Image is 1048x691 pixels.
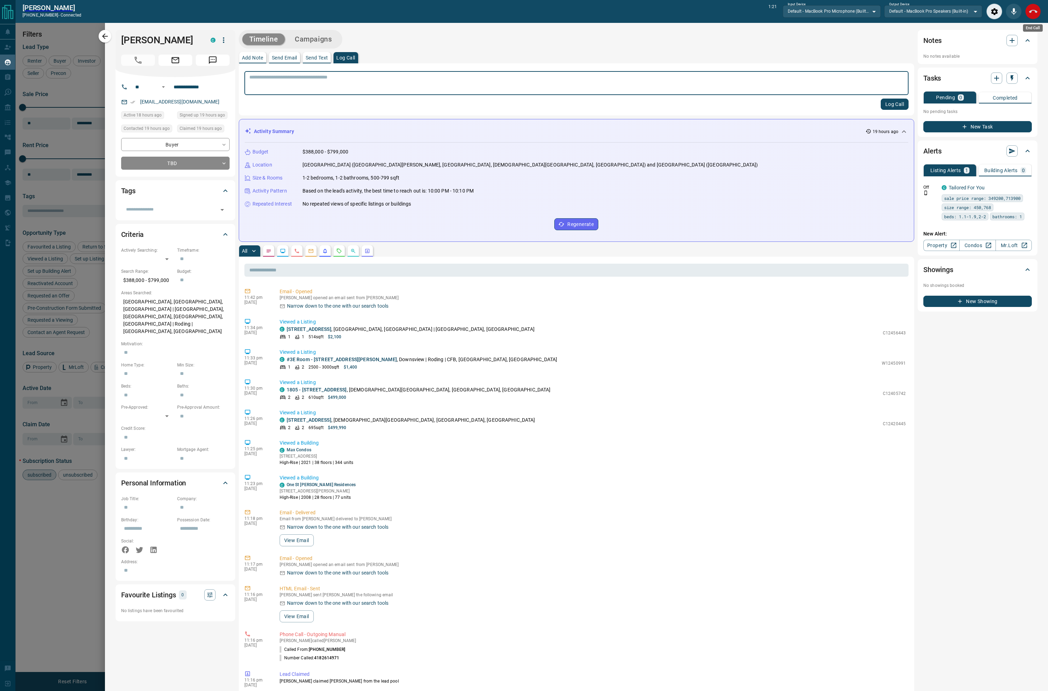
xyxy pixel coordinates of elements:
[280,534,314,546] button: View Email
[288,334,291,340] p: 1
[121,296,230,337] p: [GEOGRAPHIC_DATA], [GEOGRAPHIC_DATA], [GEOGRAPHIC_DATA] | [GEOGRAPHIC_DATA], [GEOGRAPHIC_DATA], [...
[287,417,331,423] a: [STREET_ADDRESS]
[923,282,1032,289] p: No showings booked
[61,13,81,18] span: connected
[121,517,174,523] p: Birthday:
[1022,168,1025,173] p: 0
[287,569,389,577] p: Narrow down to the one with our search tools
[266,248,272,254] svg: Notes
[242,33,285,45] button: Timeline
[1025,4,1041,19] div: End Call
[996,240,1032,251] a: Mr.Loft
[288,394,291,401] p: 2
[965,168,968,173] p: 1
[177,517,230,523] p: Possession Date:
[244,325,269,330] p: 11:34 pm
[944,195,1021,202] span: sale price range: 349200,713900
[993,95,1018,100] p: Completed
[121,362,174,368] p: Home Type:
[121,182,230,199] div: Tags
[121,496,174,502] p: Job Title:
[884,5,982,17] div: Default - MacBook Pro Speakers (Built-in)
[768,4,777,19] p: 1:21
[287,357,397,362] a: #3E Room - [STREET_ADDRESS][PERSON_NAME]
[923,240,960,251] a: Property
[287,523,389,531] p: Narrow down to the one with our search tools
[244,360,269,365] p: [DATE]
[923,264,953,275] h2: Showings
[244,451,269,456] p: [DATE]
[280,671,906,678] p: Lead Claimed
[121,226,230,243] div: Criteria
[923,106,1032,117] p: No pending tasks
[121,55,155,66] span: Call
[949,185,985,190] a: Tailored For You
[244,300,269,305] p: [DATE]
[280,646,345,653] p: Called From:
[121,477,186,489] h2: Personal Information
[287,356,557,363] p: , Downsview | Roding | CFB, [GEOGRAPHIC_DATA], [GEOGRAPHIC_DATA]
[302,174,399,182] p: 1-2 bedrooms, 1-2 bathrooms, 500-799 sqft
[302,187,474,195] p: Based on the lead's activity, the best time to reach out is: 10:00 PM - 10:10 PM
[344,364,357,370] p: $1,400
[287,386,551,394] p: , [DEMOGRAPHIC_DATA][GEOGRAPHIC_DATA], [GEOGRAPHIC_DATA], [GEOGRAPHIC_DATA]
[252,174,283,182] p: Size & Rooms
[121,383,174,389] p: Beds:
[883,421,906,427] p: C12420445
[252,187,287,195] p: Activity Pattern
[244,592,269,597] p: 11:16 pm
[923,230,1032,238] p: New Alert:
[280,248,286,254] svg: Lead Browsing Activity
[936,95,955,100] p: Pending
[322,248,328,254] svg: Listing Alerts
[177,404,230,410] p: Pre-Approval Amount:
[177,446,230,453] p: Mortgage Agent:
[306,55,328,60] p: Send Text
[280,638,906,643] p: [PERSON_NAME] called [PERSON_NAME]
[177,247,230,253] p: Timeframe:
[302,161,758,169] p: [GEOGRAPHIC_DATA] ([GEOGRAPHIC_DATA][PERSON_NAME], [GEOGRAPHIC_DATA], [DEMOGRAPHIC_DATA][GEOGRAPH...
[328,334,342,340] p: $2,100
[280,655,339,661] p: Number Called:
[280,562,906,567] p: [PERSON_NAME] opened an email sent from [PERSON_NAME]
[923,70,1032,87] div: Tasks
[944,204,991,211] span: size range: 450,768
[308,334,324,340] p: 514 sqft
[121,538,174,544] p: Social:
[244,516,269,521] p: 11:18 pm
[294,248,300,254] svg: Calls
[930,168,961,173] p: Listing Alerts
[302,425,304,431] p: 2
[121,229,144,240] h2: Criteria
[923,261,1032,278] div: Showings
[944,213,986,220] span: beds: 1.1-1.9,2-2
[287,326,535,333] p: , [GEOGRAPHIC_DATA], [GEOGRAPHIC_DATA] | [GEOGRAPHIC_DATA], [GEOGRAPHIC_DATA]
[302,364,304,370] p: 2
[181,591,185,599] p: 0
[881,99,909,110] button: Log Call
[280,348,906,356] p: Viewed a Listing
[280,610,314,622] button: View Email
[923,73,941,84] h2: Tasks
[217,205,227,215] button: Open
[959,240,996,251] a: Condos
[302,148,349,156] p: $388,000 - $799,000
[280,483,285,488] div: condos.ca
[242,249,248,253] p: All
[280,448,285,453] div: condos.ca
[244,386,269,391] p: 11:30 pm
[873,128,898,135] p: 19 hours ago
[280,592,906,597] p: [PERSON_NAME] sent [PERSON_NAME] the following email
[280,439,906,447] p: Viewed a Building
[180,125,222,132] span: Claimed 19 hours ago
[288,364,291,370] p: 1
[140,99,220,105] a: [EMAIL_ADDRESS][DOMAIN_NAME]
[280,516,906,521] p: Email from [PERSON_NAME] delivered to [PERSON_NAME]
[280,488,356,494] p: [STREET_ADDRESS][PERSON_NAME]
[889,2,909,7] label: Output Device
[121,586,230,603] div: Favourite Listings0
[554,218,598,230] button: Regenerate
[121,559,230,565] p: Address:
[280,585,906,592] p: HTML Email - Sent
[244,446,269,451] p: 11:25 pm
